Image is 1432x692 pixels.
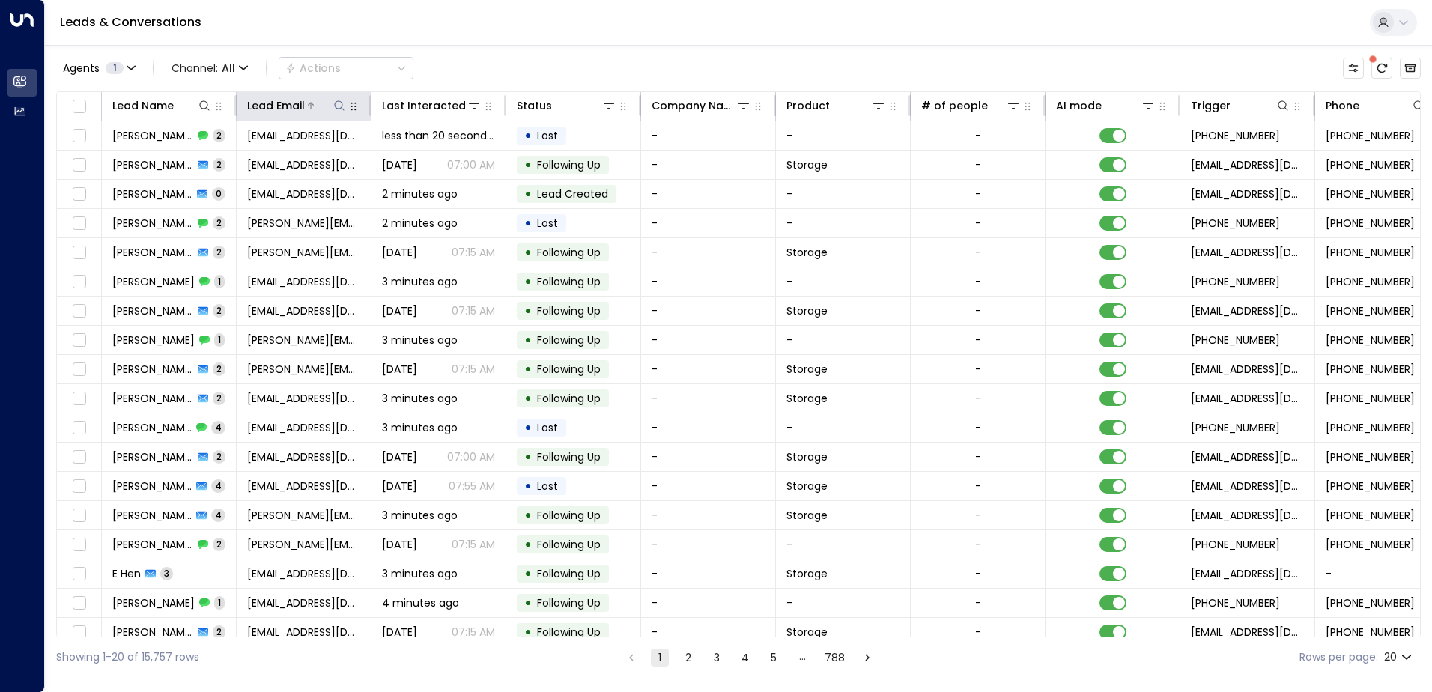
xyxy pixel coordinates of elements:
nav: pagination navigation [622,648,877,667]
div: • [524,415,532,440]
td: - [641,209,776,237]
span: Toggle select row [70,127,88,145]
button: Go to next page [858,649,876,667]
div: Product [786,97,830,115]
label: Rows per page: [1299,649,1378,665]
span: leads@space-station.co.uk [1191,391,1304,406]
div: - [975,274,981,289]
div: - [975,566,981,581]
span: Following Up [537,391,601,406]
span: There are new threads available. Refresh the grid to view the latest updates. [1371,58,1392,79]
span: Toggle select row [70,331,88,350]
span: Chris Lees [112,625,193,640]
span: Alice Orr [112,245,193,260]
div: - [975,391,981,406]
div: Phone [1326,97,1426,115]
div: • [524,561,532,586]
div: Actions [285,61,341,75]
span: Lost [537,128,558,143]
span: jasmine94lee@gmail.com [247,128,360,143]
div: … [793,649,811,667]
span: leads@space-station.co.uk [1191,566,1304,581]
span: Toggle select row [70,360,88,379]
span: Ricky Dalal [112,186,192,201]
span: Lost [537,216,558,231]
div: - [975,595,981,610]
span: cainnie88@gmail.com [247,274,360,289]
button: Customize [1343,58,1364,79]
span: cainnie88@gmail.com [247,303,360,318]
span: Storage [786,391,828,406]
span: Jasmine Lee [112,128,193,143]
span: Chris Lees [112,595,195,610]
span: Storage [786,625,828,640]
span: Lynne Shackshaft [112,362,193,377]
span: Toggle select all [70,97,88,116]
span: Faiz Ikhlaq [112,420,192,435]
span: 3 minutes ago [382,274,458,289]
span: Alice.curtis@btinternet.com [247,216,360,231]
span: leads@space-station.co.uk [1191,303,1304,318]
span: +447875550109 [1326,216,1415,231]
span: Storage [786,479,828,494]
span: +447561295368 [1326,537,1415,552]
div: • [524,327,532,353]
td: - [776,267,911,296]
td: - [641,180,776,208]
span: Following Up [537,362,601,377]
span: Toggle select row [70,506,88,525]
span: Toggle select row [70,156,88,174]
td: - [641,472,776,500]
div: AI mode [1056,97,1156,115]
td: - [641,267,776,296]
div: • [524,619,532,645]
span: leads@space-station.co.uk [1191,157,1304,172]
a: Leads & Conversations [60,13,201,31]
p: 07:15 AM [452,303,495,318]
span: Toggle select row [70,535,88,554]
span: jasmine94lee@gmail.com [247,157,360,172]
td: - [641,530,776,559]
div: Lead Email [247,97,347,115]
span: Lead Created [537,186,608,201]
span: cmlees88@gmail.com [247,625,360,640]
span: Toggle select row [70,214,88,233]
span: Alice.curtis@btinternet.com [247,245,360,260]
p: 07:15 AM [452,245,495,260]
span: Storage [786,508,828,523]
span: Yesterday [382,625,417,640]
div: Lead Name [112,97,212,115]
span: Following Up [537,245,601,260]
span: Storage [786,157,828,172]
div: • [524,181,532,207]
div: • [524,269,532,294]
span: jim-weller@outlook.com [247,508,360,523]
span: 2 [213,538,225,550]
span: less than 20 seconds ago [382,128,495,143]
span: Storage [786,566,828,581]
div: - [975,420,981,435]
div: - [975,537,981,552]
span: +447956489463 [1326,186,1415,201]
span: Jasmine Lee [112,157,193,172]
span: 0 [212,187,225,200]
span: 1 [214,596,225,609]
span: Storage [786,362,828,377]
div: Company Name [652,97,751,115]
span: 2 [213,362,225,375]
td: - [641,355,776,383]
p: 07:15 AM [452,537,495,552]
span: +447912217941 [1326,303,1415,318]
span: Yesterday [382,449,417,464]
span: Following Up [537,595,601,610]
span: 3 minutes ago [382,566,458,581]
div: Button group with a nested menu [279,57,413,79]
span: E Hen [112,566,141,581]
div: • [524,123,532,148]
span: +447469998610 [1326,333,1415,347]
span: 1 [214,333,225,346]
span: Jamie Gray [112,391,193,406]
span: +447427626394 [1326,157,1415,172]
span: Lynne Shackshaft [112,333,195,347]
span: 3 minutes ago [382,391,458,406]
